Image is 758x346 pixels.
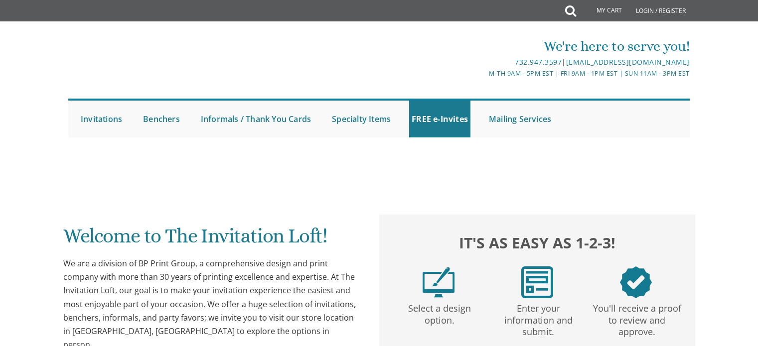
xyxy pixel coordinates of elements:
[329,101,393,137] a: Specialty Items
[620,266,652,298] img: step3.png
[276,56,690,68] div: |
[590,298,684,338] p: You'll receive a proof to review and approve.
[575,1,629,21] a: My Cart
[521,266,553,298] img: step2.png
[63,225,359,254] h1: Welcome to The Invitation Loft!
[141,101,182,137] a: Benchers
[515,57,562,67] a: 732.947.3597
[486,101,554,137] a: Mailing Services
[198,101,313,137] a: Informals / Thank You Cards
[276,68,690,79] div: M-Th 9am - 5pm EST | Fri 9am - 1pm EST | Sun 11am - 3pm EST
[423,266,455,298] img: step1.png
[392,298,487,327] p: Select a design option.
[409,101,470,137] a: FREE e-Invites
[78,101,125,137] a: Invitations
[389,231,685,254] h2: It's as easy as 1-2-3!
[566,57,690,67] a: [EMAIL_ADDRESS][DOMAIN_NAME]
[276,36,690,56] div: We're here to serve you!
[491,298,586,338] p: Enter your information and submit.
